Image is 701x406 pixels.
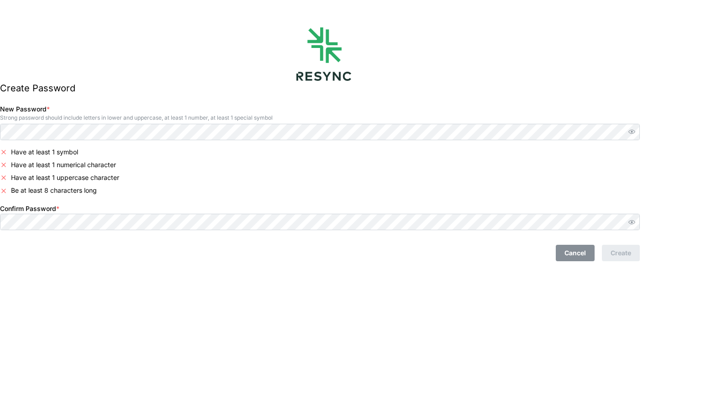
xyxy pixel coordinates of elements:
[296,27,351,81] img: logo
[602,245,640,261] button: Create
[556,245,595,261] button: Cancel
[564,245,586,261] span: Cancel
[611,245,631,261] span: Create
[11,173,119,182] p: Have at least 1 uppercase character
[11,148,78,157] p: Have at least 1 symbol
[11,186,97,195] p: Be at least 8 characters long
[11,160,116,169] p: Have at least 1 numerical character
